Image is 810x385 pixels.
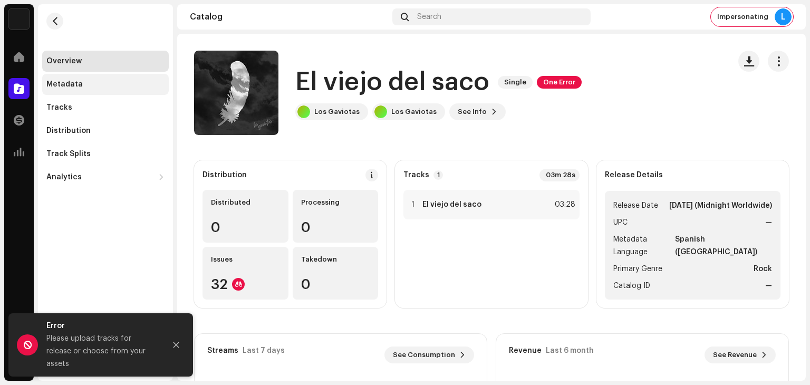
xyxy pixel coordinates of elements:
[669,199,772,212] strong: [DATE] (Midnight Worldwide)
[613,263,662,275] span: Primary Genre
[417,13,441,21] span: Search
[301,198,370,207] div: Processing
[537,76,582,89] span: One Error
[46,57,82,65] div: Overview
[458,101,487,122] span: See Info
[422,200,481,209] strong: El viejo del saco
[754,263,772,275] strong: Rock
[433,170,443,180] p-badge: 1
[314,108,360,116] div: Los Gaviotas
[384,346,474,363] button: See Consumption
[46,173,82,181] div: Analytics
[211,255,280,264] div: Issues
[449,103,506,120] button: See Info
[391,108,437,116] div: Los Gaviotas
[42,143,169,165] re-m-nav-item: Track Splits
[207,346,238,355] div: Streams
[613,216,628,229] span: UPC
[775,8,792,25] div: L
[211,198,280,207] div: Distributed
[613,233,673,258] span: Metadata Language
[539,169,580,181] div: 03m 28s
[190,13,388,21] div: Catalog
[765,216,772,229] strong: —
[202,171,247,179] div: Distribution
[42,120,169,141] re-m-nav-item: Distribution
[166,334,187,355] button: Close
[605,171,663,179] strong: Release Details
[705,346,776,363] button: See Revenue
[243,346,285,355] div: Last 7 days
[675,233,772,258] strong: Spanish ([GEOGRAPHIC_DATA])
[42,74,169,95] re-m-nav-item: Metadata
[717,13,768,21] span: Impersonating
[46,127,91,135] div: Distribution
[613,280,650,292] span: Catalog ID
[295,65,489,99] h1: El viejo del saco
[46,150,91,158] div: Track Splits
[546,346,594,355] div: Last 6 month
[46,103,72,112] div: Tracks
[42,97,169,118] re-m-nav-item: Tracks
[42,51,169,72] re-m-nav-item: Overview
[403,171,429,179] strong: Tracks
[42,167,169,188] re-m-nav-dropdown: Analytics
[498,76,533,89] span: Single
[301,255,370,264] div: Takedown
[393,344,455,365] span: See Consumption
[8,8,30,30] img: 78f3867b-a9d0-4b96-9959-d5e4a689f6cf
[613,199,658,212] span: Release Date
[46,80,83,89] div: Metadata
[509,346,542,355] div: Revenue
[46,320,157,332] div: Error
[765,280,772,292] strong: —
[552,198,575,211] div: 03:28
[713,344,757,365] span: See Revenue
[46,332,157,370] div: Please upload tracks for release or choose from your assets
